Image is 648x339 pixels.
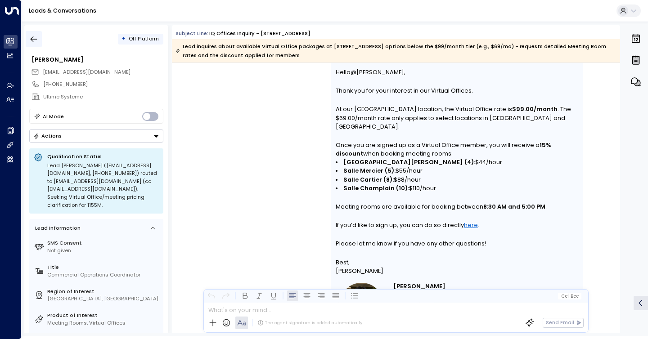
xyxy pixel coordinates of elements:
[33,133,62,139] div: Actions
[47,162,159,210] div: Lead [PERSON_NAME] ([EMAIL_ADDRESS][DOMAIN_NAME], [PHONE_NUMBER]) routed to [EMAIL_ADDRESS][DOMAI...
[336,239,486,248] span: Please let me know if you have any other questions!
[558,293,581,299] button: Cc|Bcc
[47,319,160,327] div: Meeting Rooms, Virtual Offices
[29,129,163,143] div: Button group with a nested menu
[29,7,96,14] a: Leads & Conversations
[409,184,436,192] span: $110/hour
[43,68,130,76] span: pneumann@ultimesysteme.com
[47,295,160,303] div: [GEOGRAPHIC_DATA], [GEOGRAPHIC_DATA]
[175,30,208,37] span: Subject Line:
[336,68,405,76] span: Hello ,
[47,263,160,271] label: Title
[47,312,160,319] label: Product of Interest
[351,68,404,76] a: @[PERSON_NAME]
[47,288,160,295] label: Region of Interest
[47,271,160,279] div: Commercial Operations Coordinator
[220,290,231,301] button: Redo
[47,239,160,247] label: SMS Consent
[336,202,547,211] span: Meeting rooms are available for booking between .
[336,86,473,95] span: Thank you for your interest in our Virtual Offices.
[343,175,394,184] span: Salle Cartier (8):
[206,290,217,301] button: Undo
[336,258,350,267] span: Best,
[336,221,479,229] span: If you’d like to sign up, you can do so directly .
[43,93,163,101] div: Ultime Systeme
[475,158,502,166] span: $44/hour
[394,175,421,184] span: $88/hour
[512,105,558,113] b: $99.00/month
[43,112,64,121] div: AI Mode
[336,141,579,158] span: Once you are signed up as a Virtual Office member, you will receive a when booking meeting rooms:
[343,166,396,175] span: Salle Mercier (5):
[336,141,553,157] b: 15% discount
[343,158,475,166] span: [GEOGRAPHIC_DATA][PERSON_NAME] (4):
[47,153,159,160] p: Qualification Status
[209,30,310,37] div: iQ Offices Inquiry - [STREET_ADDRESS]
[31,55,163,64] div: [PERSON_NAME]
[29,129,163,143] button: Actions
[43,80,163,88] div: [PHONE_NUMBER]
[175,42,616,60] div: Lead inquires about available Virtual Office packages at [STREET_ADDRESS] options below the $99/m...
[336,267,383,275] span: [PERSON_NAME]
[568,294,570,299] span: |
[483,203,545,210] b: 8:30 AM and 5:00 PM
[257,320,362,326] div: The agent signature is added automatically
[121,32,126,45] div: •
[336,105,579,131] span: At our [GEOGRAPHIC_DATA] location, the Virtual Office rate is . The $69.00/month rate only applie...
[47,247,160,254] div: Not given
[32,224,81,232] div: Lead Information
[561,294,579,299] span: Cc Bcc
[396,166,423,175] span: $55/hour
[393,283,445,290] span: [PERSON_NAME]
[464,221,478,229] a: here
[43,68,130,76] span: [EMAIL_ADDRESS][DOMAIN_NAME]
[129,35,159,42] span: Off Platform
[343,184,409,192] span: Salle Champlain (10):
